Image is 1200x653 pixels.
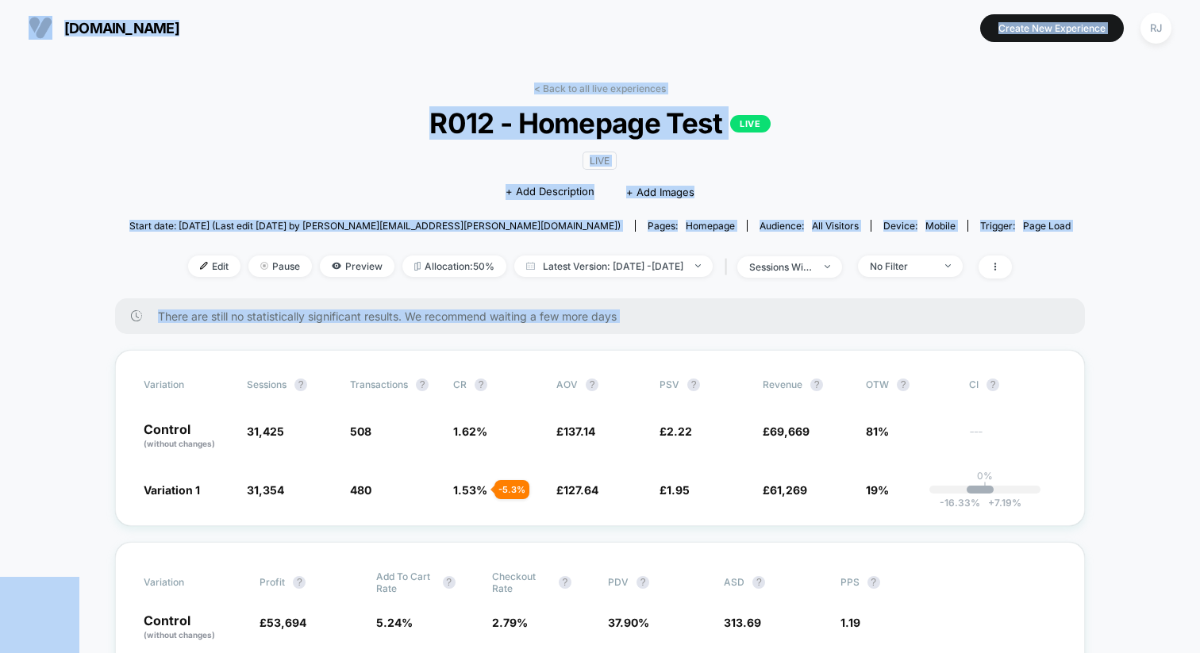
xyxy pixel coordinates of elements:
[583,152,617,170] span: LIVE
[871,220,967,232] span: Device:
[494,480,529,499] div: - 5.3 %
[350,424,371,438] span: 508
[1023,220,1071,232] span: Page Load
[293,576,306,589] button: ?
[637,576,649,589] button: ?
[492,616,528,629] span: 2.79 %
[980,220,1071,232] div: Trigger:
[144,378,231,391] span: Variation
[247,378,287,390] span: Sessions
[626,186,694,198] span: + Add Images
[556,378,578,390] span: AOV
[376,616,413,629] span: 5.24 %
[260,616,306,629] span: £
[988,497,994,509] span: +
[980,497,1021,509] span: 7.19 %
[925,220,956,232] span: mobile
[64,20,179,36] span: [DOMAIN_NAME]
[247,424,284,438] span: 31,425
[416,378,429,391] button: ?
[475,378,487,391] button: ?
[983,482,987,494] p: |
[969,427,1056,450] span: ---
[24,15,184,40] button: [DOMAIN_NAME]
[897,378,910,391] button: ?
[556,483,598,497] span: £
[376,570,435,594] span: Add To Cart Rate
[760,220,859,232] div: Audience:
[247,483,284,497] span: 31,354
[320,255,394,277] span: Preview
[443,576,456,589] button: ?
[177,106,1024,140] span: R012 - Homepage Test
[840,576,860,588] span: PPS
[730,115,770,133] p: LIVE
[763,424,810,438] span: £
[267,616,306,629] span: 53,694
[763,378,802,390] span: Revenue
[870,260,933,272] div: No Filter
[144,439,215,448] span: (without changes)
[686,220,735,232] span: homepage
[749,261,813,273] div: sessions with impression
[260,576,285,588] span: Profit
[586,378,598,391] button: ?
[810,378,823,391] button: ?
[840,616,860,629] span: 1.19
[158,309,1053,323] span: There are still no statistically significant results. We recommend waiting a few more days
[144,630,215,640] span: (without changes)
[687,378,700,391] button: ?
[977,470,993,482] p: 0%
[695,264,701,267] img: end
[660,378,679,390] span: PSV
[825,265,830,268] img: end
[144,423,231,450] p: Control
[866,424,889,438] span: 81%
[608,616,649,629] span: 37.90 %
[453,378,467,390] span: CR
[1136,12,1176,44] button: RJ
[526,262,535,270] img: calendar
[667,424,692,438] span: 2.22
[144,614,244,641] p: Control
[514,255,713,277] span: Latest Version: [DATE] - [DATE]
[453,424,487,438] span: 1.62 %
[770,483,807,497] span: 61,269
[724,576,744,588] span: ASD
[660,483,690,497] span: £
[940,497,980,509] span: -16.33 %
[556,424,595,438] span: £
[866,378,953,391] span: OTW
[721,255,737,278] span: |
[563,483,598,497] span: 127.64
[248,255,312,277] span: Pause
[350,378,408,390] span: Transactions
[144,570,231,594] span: Variation
[563,424,595,438] span: 137.14
[506,184,594,200] span: + Add Description
[724,616,761,629] span: 313.69
[29,16,52,40] img: Visually logo
[200,262,208,270] img: edit
[260,262,268,270] img: end
[402,255,506,277] span: Allocation: 50%
[350,483,371,497] span: 480
[867,576,880,589] button: ?
[129,220,621,232] span: Start date: [DATE] (Last edit [DATE] by [PERSON_NAME][EMAIL_ADDRESS][PERSON_NAME][DOMAIN_NAME])
[1140,13,1171,44] div: RJ
[752,576,765,589] button: ?
[608,576,629,588] span: PDV
[414,262,421,271] img: rebalance
[648,220,735,232] div: Pages:
[492,570,551,594] span: Checkout Rate
[144,483,200,497] span: Variation 1
[987,378,999,391] button: ?
[660,424,692,438] span: £
[534,83,666,94] a: < Back to all live experiences
[812,220,859,232] span: All Visitors
[980,14,1124,42] button: Create New Experience
[294,378,307,391] button: ?
[453,483,487,497] span: 1.53 %
[969,378,1056,391] span: CI
[188,255,240,277] span: Edit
